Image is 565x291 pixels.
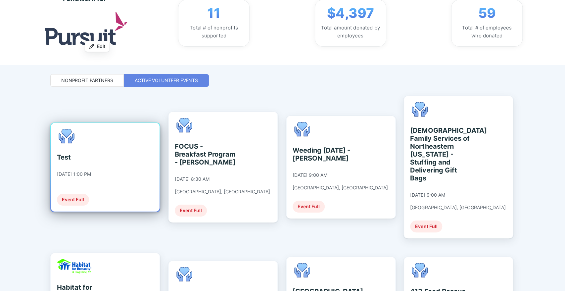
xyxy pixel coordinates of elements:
div: Total amount donated by employees [320,24,381,40]
span: 59 [478,5,495,21]
div: Active Volunteer Events [135,77,198,84]
div: FOCUS - Breakfast Program - [PERSON_NAME] [175,142,235,166]
div: Test [57,153,71,161]
div: Event Full [175,205,207,217]
img: logo.jpg [45,12,127,45]
span: Edit [97,43,105,50]
div: [DATE] 9:00 AM [293,172,327,178]
div: Event Full [293,201,325,213]
div: [GEOGRAPHIC_DATA], [GEOGRAPHIC_DATA] [175,189,270,195]
div: Total # of nonprofits supported [184,24,244,40]
div: [DATE] 8:30 AM [175,176,210,182]
span: 11 [207,5,220,21]
div: [DATE] 1:00 PM [57,171,91,177]
div: [GEOGRAPHIC_DATA], [GEOGRAPHIC_DATA] [293,185,388,191]
div: Nonprofit Partners [61,77,113,84]
div: Event Full [57,194,89,206]
div: [DEMOGRAPHIC_DATA] Family Services of Northeastern [US_STATE] - Stuffing and Delivering Gift Bags [410,126,471,182]
div: Weeding [DATE] - [PERSON_NAME] [293,146,353,162]
div: [GEOGRAPHIC_DATA], [GEOGRAPHIC_DATA] [410,205,505,211]
div: Event Full [410,220,442,232]
div: Total # of employees who donated [457,24,517,40]
div: [DATE] 9:00 AM [410,192,445,198]
span: $4,397 [327,5,374,21]
button: Edit [85,41,109,52]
